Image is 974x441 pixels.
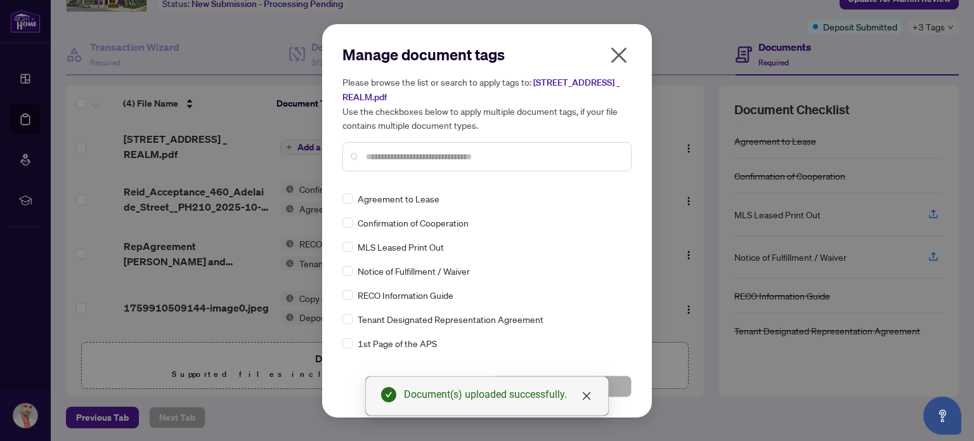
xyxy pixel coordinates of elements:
[581,391,592,401] span: close
[342,75,632,132] h5: Please browse the list or search to apply tags to: Use the checkboxes below to apply multiple doc...
[923,397,961,435] button: Open asap
[342,376,483,397] button: Cancel
[342,77,620,103] span: [STREET_ADDRESS] _ REALM.pdf
[491,376,632,397] button: Save
[358,336,437,350] span: 1st Page of the APS
[358,216,469,230] span: Confirmation of Cooperation
[358,312,543,326] span: Tenant Designated Representation Agreement
[580,389,594,403] a: Close
[358,192,439,206] span: Agreement to Lease
[358,240,444,254] span: MLS Leased Print Out
[381,387,396,402] span: check-circle
[342,44,632,65] h2: Manage document tags
[358,288,453,302] span: RECO Information Guide
[358,264,470,278] span: Notice of Fulfillment / Waiver
[404,387,593,402] div: Document(s) uploaded successfully.
[609,45,629,65] span: close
